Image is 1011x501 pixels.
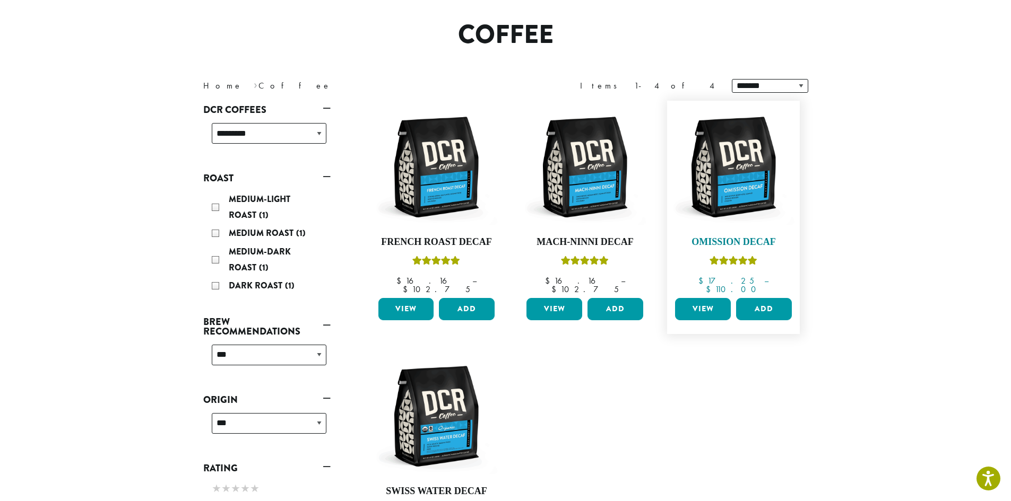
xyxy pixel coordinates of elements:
span: ★ [250,481,260,496]
span: Medium Roast [229,227,296,239]
span: › [254,76,257,92]
span: Dark Roast [229,279,285,292]
a: View [378,298,434,320]
button: Add [439,298,495,320]
div: Brew Recommendations [203,340,331,378]
span: $ [403,284,412,295]
span: Medium-Light Roast [229,193,290,221]
span: $ [698,275,707,286]
bdi: 102.75 [403,284,470,295]
a: View [526,298,582,320]
h4: French Roast Decaf [376,236,498,248]
a: French Roast DecafRated 5.00 out of 5 [376,106,498,294]
span: $ [396,275,405,286]
button: Add [587,298,643,320]
bdi: 17.25 [698,275,754,286]
div: Origin [203,409,331,446]
a: Omission DecafRated 4.33 out of 5 [672,106,794,294]
span: ★ [212,481,221,496]
nav: Breadcrumb [203,80,490,92]
img: DCR-12oz-Omission-Decaf-scaled.png [672,106,794,228]
div: Rated 4.33 out of 5 [710,254,757,270]
bdi: 110.00 [706,284,761,295]
h4: Omission Decaf [672,236,794,248]
span: $ [545,275,554,286]
div: DCR Coffees [203,119,331,156]
div: Rated 5.00 out of 5 [561,254,609,270]
img: DCR-12oz-Mach-Ninni-Decaf-Stock-scaled.png [524,106,646,228]
a: Rating [203,459,331,477]
div: Items 1-4 of 4 [580,80,716,92]
span: (1) [296,227,306,239]
a: Brew Recommendations [203,313,331,340]
span: $ [551,284,560,295]
bdi: 16.16 [545,275,611,286]
a: Roast [203,169,331,187]
span: ★ [221,481,231,496]
a: Home [203,80,243,91]
span: $ [706,284,715,295]
h4: Mach-Ninni Decaf [524,236,646,248]
span: – [764,275,768,286]
h4: Swiss Water Decaf [376,486,498,497]
span: (1) [259,261,269,274]
span: ★ [240,481,250,496]
a: Mach-Ninni DecafRated 5.00 out of 5 [524,106,646,294]
button: Add [736,298,792,320]
h1: Coffee [195,20,816,50]
bdi: 16.16 [396,275,462,286]
span: (1) [259,209,269,221]
img: DCR-12oz-French-Roast-Decaf-Stock-scaled.png [375,106,497,228]
bdi: 102.75 [551,284,619,295]
a: View [675,298,731,320]
span: – [621,275,625,286]
div: Rated 5.00 out of 5 [412,254,460,270]
a: DCR Coffees [203,101,331,119]
a: Origin [203,391,331,409]
span: – [472,275,477,286]
span: Medium-Dark Roast [229,245,291,274]
img: DCR-12oz-FTO-Swiss-Water-Decaf-Stock-scaled.png [375,355,497,477]
span: ★ [231,481,240,496]
div: Roast [203,187,331,300]
span: (1) [285,279,295,292]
